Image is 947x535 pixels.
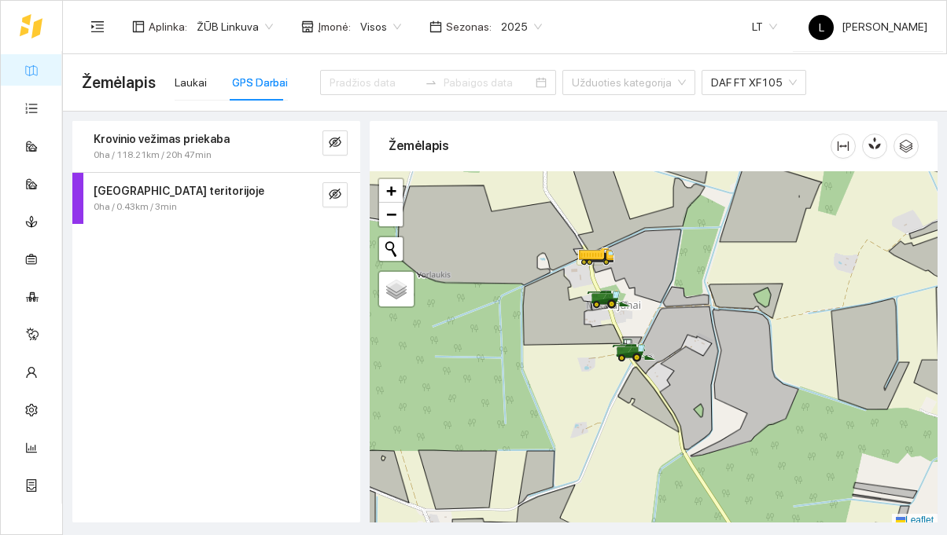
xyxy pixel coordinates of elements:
span: eye-invisible [329,188,341,203]
span: 2025 [501,15,542,38]
span: Žemėlapis [82,70,156,95]
span: Visos [360,15,401,38]
button: Initiate a new search [379,237,403,261]
span: menu-unfold [90,20,105,34]
span: Įmonė : [318,18,351,35]
a: Layers [379,272,414,306]
div: [GEOGRAPHIC_DATA] teritorijoje0ha / 0.43km / 3mineye-invisible [72,173,360,224]
span: column-width [831,140,855,152]
div: Krovinio vežimas priekaba0ha / 118.21km / 20h 47mineye-invisible [72,121,360,172]
div: Laukai [175,74,207,91]
button: column-width [831,134,856,159]
input: Pabaigos data [444,74,532,91]
div: GPS Darbai [232,74,288,91]
span: + [386,181,396,200]
span: Aplinka : [149,18,187,35]
strong: Krovinio vežimas priekaba [94,133,230,145]
span: 0ha / 0.43km / 3min [94,200,177,214]
span: swap-right [425,76,437,89]
span: Sezonas : [446,18,492,35]
span: L [819,15,824,40]
span: ŽŪB Linkuva [197,15,273,38]
span: layout [132,20,145,33]
button: eye-invisible [322,130,348,156]
span: DAF FT XF105 [711,71,797,94]
span: − [386,204,396,224]
a: Leaflet [896,515,934,526]
span: calendar [429,20,442,33]
span: [PERSON_NAME] [809,20,927,33]
strong: [GEOGRAPHIC_DATA] teritorijoje [94,185,264,197]
a: Zoom out [379,203,403,226]
button: menu-unfold [82,11,113,42]
input: Pradžios data [330,74,418,91]
button: eye-invisible [322,182,348,207]
span: 0ha / 118.21km / 20h 47min [94,148,212,163]
span: eye-invisible [329,136,341,151]
span: LT [752,15,777,38]
span: shop [301,20,314,33]
div: Žemėlapis [389,123,831,168]
span: to [425,76,437,89]
a: Zoom in [379,179,403,203]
